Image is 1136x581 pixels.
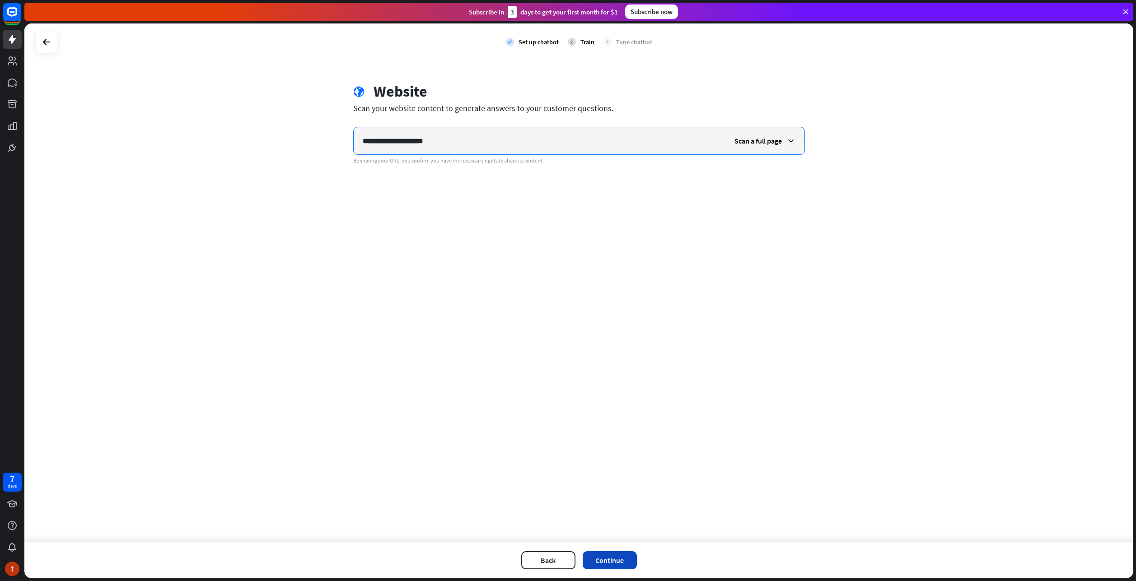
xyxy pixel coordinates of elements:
[508,6,517,18] div: 3
[7,4,34,31] button: Open LiveChat chat widget
[353,103,805,113] div: Scan your website content to generate answers to your customer questions.
[353,157,805,164] div: By sharing your URL, you confirm you have the necessary rights to share its content.
[10,475,14,483] div: 7
[8,483,17,489] div: days
[506,38,514,46] i: check
[568,38,576,46] div: 2
[625,5,678,19] div: Subscribe now
[521,551,575,569] button: Back
[353,86,365,98] i: globe
[603,38,612,46] div: 3
[3,473,22,492] a: 7 days
[580,38,594,46] div: Train
[583,551,637,569] button: Continue
[734,136,782,145] span: Scan a full page
[519,38,559,46] div: Set up chatbot
[374,82,427,101] div: Website
[616,38,652,46] div: Tune chatbot
[469,6,618,18] div: Subscribe in days to get your first month for $1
